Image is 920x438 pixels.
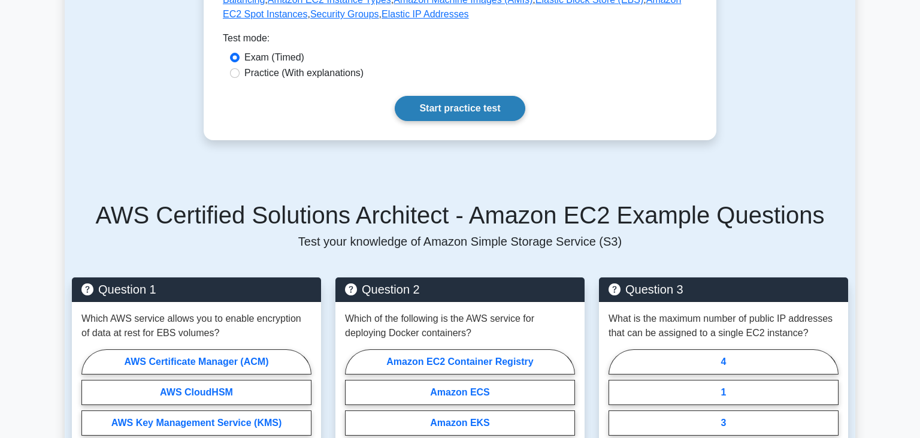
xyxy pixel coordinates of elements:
[345,410,575,436] label: Amazon EKS
[244,66,364,80] label: Practice (With explanations)
[609,410,839,436] label: 3
[609,282,839,297] h5: Question 3
[609,380,839,405] label: 1
[382,9,469,19] a: Elastic IP Addresses
[81,349,311,374] label: AWS Certificate Manager (ACM)
[81,380,311,405] label: AWS CloudHSM
[223,31,697,50] div: Test mode:
[395,96,525,121] a: Start practice test
[609,312,839,340] p: What is the maximum number of public IP addresses that can be assigned to a single EC2 instance?
[310,9,379,19] a: Security Groups
[345,380,575,405] label: Amazon ECS
[345,282,575,297] h5: Question 2
[72,201,848,229] h5: AWS Certified Solutions Architect - Amazon EC2 Example Questions
[81,410,311,436] label: AWS Key Management Service (KMS)
[345,312,575,340] p: Which of the following is the AWS service for deploying Docker containers?
[81,312,311,340] p: Which AWS service allows you to enable encryption of data at rest for EBS volumes?
[345,349,575,374] label: Amazon EC2 Container Registry
[609,349,839,374] label: 4
[72,234,848,249] p: Test your knowledge of Amazon Simple Storage Service (S3)
[244,50,304,65] label: Exam (Timed)
[81,282,311,297] h5: Question 1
